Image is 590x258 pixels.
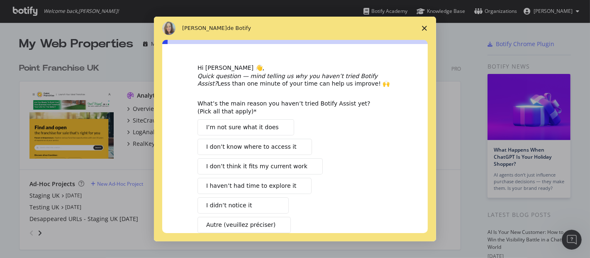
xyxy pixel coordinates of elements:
[197,100,380,115] div: What’s the main reason you haven’t tried Botify Assist yet? (Pick all that apply)
[197,72,393,87] div: Less than one minute of your time can help us improve! 🙌
[182,25,227,31] span: [PERSON_NAME]
[206,221,275,229] span: Autre (veuillez préciser)
[197,197,289,214] button: I didn’t notice it
[197,73,378,87] i: Quick question — mind telling us why you haven’t tried Botify Assist?
[197,139,312,155] button: I don’t know where to access it
[162,22,176,35] img: Profile image for Colleen
[413,17,436,40] span: Fermer l'enquête
[206,143,297,151] span: I don’t know where to access it
[227,25,251,31] span: de Botify
[197,119,294,135] button: I’m not sure what it does
[197,64,393,72] div: Hi [PERSON_NAME] 👋,
[206,123,279,132] span: I’m not sure what it does
[206,201,252,210] span: I didn’t notice it
[206,182,296,190] span: I haven’t had time to explore it
[197,178,312,194] button: I haven’t had time to explore it
[197,158,323,174] button: I don’t think it fits my current work
[206,162,307,171] span: I don’t think it fits my current work
[197,217,291,233] button: Autre (veuillez préciser)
